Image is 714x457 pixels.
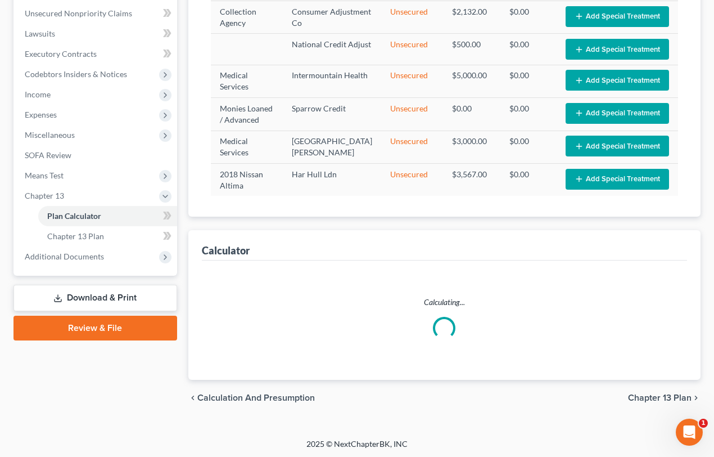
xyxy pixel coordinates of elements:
[25,69,127,79] span: Codebtors Insiders & Notices
[38,206,177,226] a: Plan Calculator
[211,65,283,97] td: Medical Services
[211,297,679,308] p: Calculating...
[443,65,500,97] td: $5,000.00
[25,29,55,38] span: Lawsuits
[188,393,197,402] i: chevron_left
[381,1,443,33] td: Unsecured
[381,98,443,131] td: Unsecured
[443,163,500,196] td: $3,567.00
[443,131,500,163] td: $3,000.00
[566,136,669,156] button: Add Special Treatment
[197,393,315,402] span: Calculation and Presumption
[443,34,500,65] td: $500.00
[25,49,97,59] span: Executory Contracts
[25,150,71,160] span: SOFA Review
[13,316,177,340] a: Review & File
[188,393,315,402] button: chevron_left Calculation and Presumption
[211,1,283,33] td: Collection Agency
[25,130,75,140] span: Miscellaneous
[25,8,132,18] span: Unsecured Nonpriority Claims
[443,98,500,131] td: $0.00
[13,285,177,311] a: Download & Print
[381,65,443,97] td: Unsecured
[16,145,177,165] a: SOFA Review
[692,393,701,402] i: chevron_right
[283,1,381,33] td: Consumer Adjustment Co
[16,24,177,44] a: Lawsuits
[443,1,500,33] td: $2,132.00
[283,98,381,131] td: Sparrow Credit
[699,419,708,428] span: 1
[628,393,701,402] button: Chapter 13 Plan chevron_right
[47,231,104,241] span: Chapter 13 Plan
[500,65,557,97] td: $0.00
[38,226,177,247] a: Chapter 13 Plan
[628,393,692,402] span: Chapter 13 Plan
[211,98,283,131] td: Monies Loaned / Advanced
[16,44,177,64] a: Executory Contracts
[202,244,250,257] div: Calculator
[47,211,101,221] span: Plan Calculator
[25,89,51,99] span: Income
[381,34,443,65] td: Unsecured
[283,65,381,97] td: Intermountain Health
[566,70,669,91] button: Add Special Treatment
[211,131,283,163] td: Medical Services
[500,131,557,163] td: $0.00
[566,169,669,190] button: Add Special Treatment
[500,163,557,196] td: $0.00
[500,98,557,131] td: $0.00
[25,110,57,119] span: Expenses
[381,163,443,196] td: Unsecured
[566,6,669,27] button: Add Special Treatment
[283,163,381,196] td: Har Hull Ldn
[566,103,669,124] button: Add Special Treatment
[283,131,381,163] td: [GEOGRAPHIC_DATA][PERSON_NAME]
[211,163,283,196] td: 2018 Nissan Altima
[283,34,381,65] td: National Credit Adjust
[25,171,64,180] span: Means Test
[500,34,557,65] td: $0.00
[566,39,669,60] button: Add Special Treatment
[676,419,703,446] iframe: Intercom live chat
[381,131,443,163] td: Unsecured
[25,252,104,261] span: Additional Documents
[500,1,557,33] td: $0.00
[16,3,177,24] a: Unsecured Nonpriority Claims
[25,191,64,200] span: Chapter 13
